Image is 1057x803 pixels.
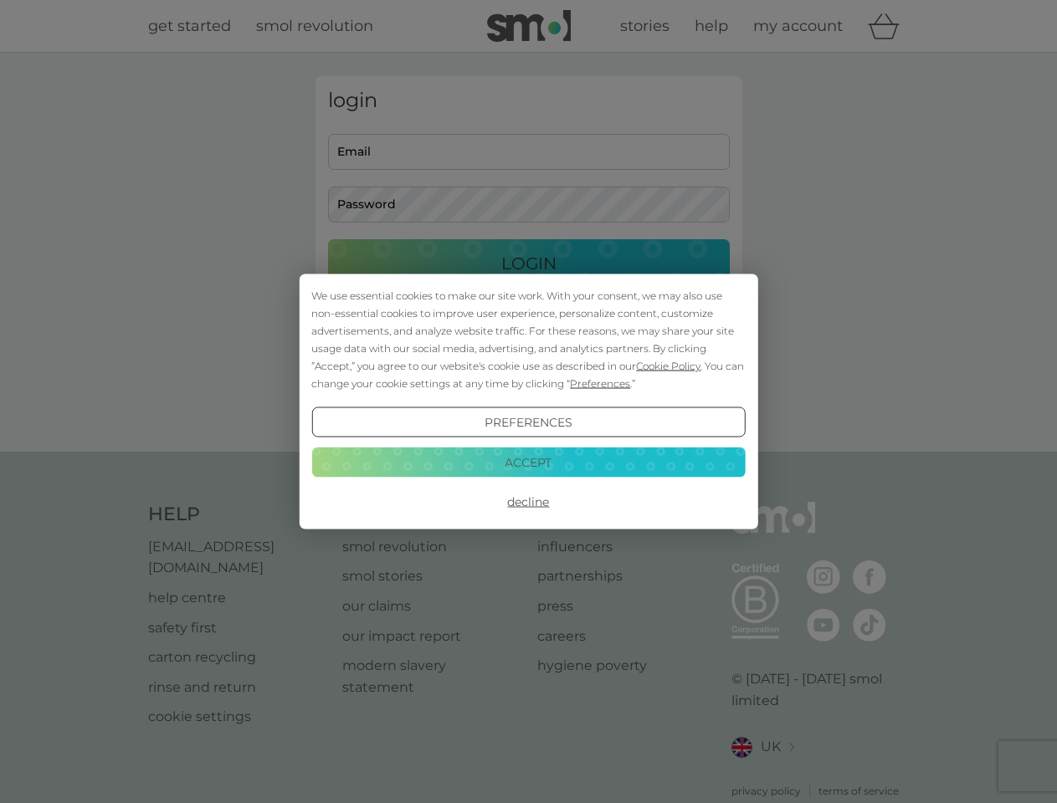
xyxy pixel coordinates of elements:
[311,407,745,437] button: Preferences
[570,377,630,390] span: Preferences
[636,360,700,372] span: Cookie Policy
[299,274,757,529] div: Cookie Consent Prompt
[311,487,745,517] button: Decline
[311,447,745,477] button: Accept
[311,287,745,392] div: We use essential cookies to make our site work. With your consent, we may also use non-essential ...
